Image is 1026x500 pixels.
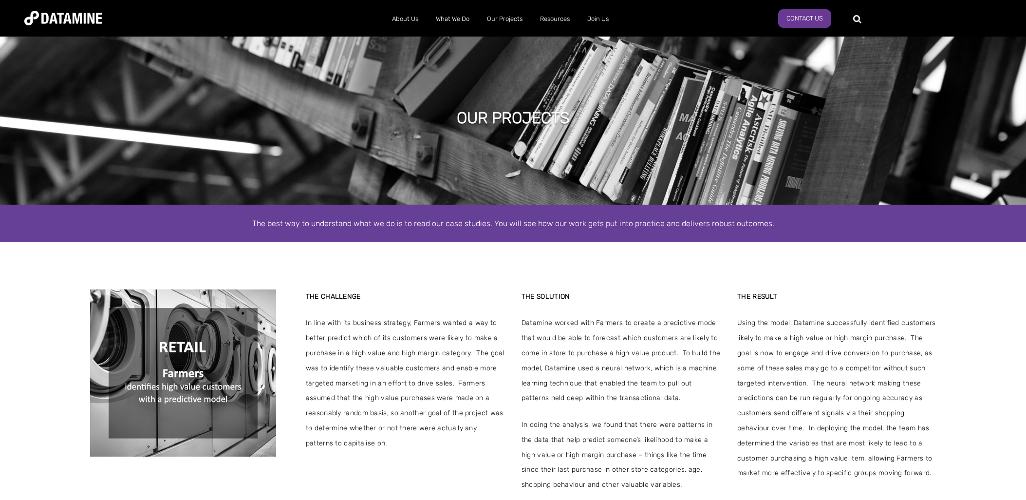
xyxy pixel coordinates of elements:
span: In line with its business strategy, Farmers wanted a way to better predict which of its customers... [306,316,504,451]
span: Using the model, Datamine successfully identified customers likely to make a high value or high m... [737,316,936,481]
strong: THE SOLUTION [522,292,570,301]
a: About Us [383,6,427,32]
strong: THE RESULT [737,292,777,301]
img: Datamine [24,11,102,25]
div: The best way to understand what we do is to read our case studies. You will see how our work gets... [236,217,791,230]
a: What We Do [427,6,478,32]
strong: THE CHALLENGE [306,292,361,301]
span: Datamine worked with Farmers to create a predictive model that would be able to forecast which cu... [522,316,720,406]
a: Join Us [578,6,617,32]
a: Resources [531,6,578,32]
h1: Our projects [457,107,570,129]
span: In doing the analysis, we found that there were patterns in the data that help predict someone’s ... [522,418,720,493]
a: Our Projects [478,6,531,32]
a: Contact Us [778,9,831,28]
img: Farmers%20Case%20Study%20Image-1.png [90,289,276,457]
